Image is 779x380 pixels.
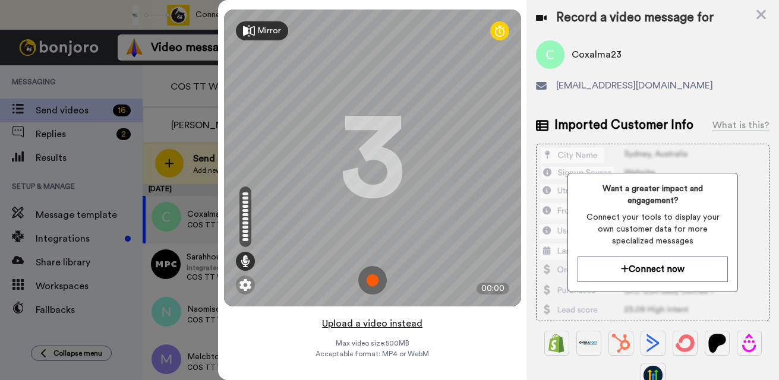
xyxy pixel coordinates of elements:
img: Patreon [708,334,727,353]
span: Max video size: 500 MB [336,338,409,348]
span: Imported Customer Info [554,116,693,134]
img: ic_record_start.svg [358,266,387,294]
img: ActiveCampaign [644,334,663,353]
img: ic_gear.svg [239,279,251,291]
div: 00:00 [477,283,509,294]
div: 3 [340,113,405,202]
div: What is this? [712,118,769,132]
button: Connect now [578,256,728,282]
span: Want a greater impact and engagement? [578,183,728,207]
button: Upload a video instead [318,316,426,331]
img: Ontraport [579,334,598,353]
span: Connect your tools to display your own customer data for more specialized messages [578,211,728,247]
img: Hubspot [611,334,630,353]
img: Shopify [547,334,566,353]
span: Acceptable format: MP4 or WebM [316,349,429,359]
img: Drip [740,334,759,353]
img: ConvertKit [676,334,695,353]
